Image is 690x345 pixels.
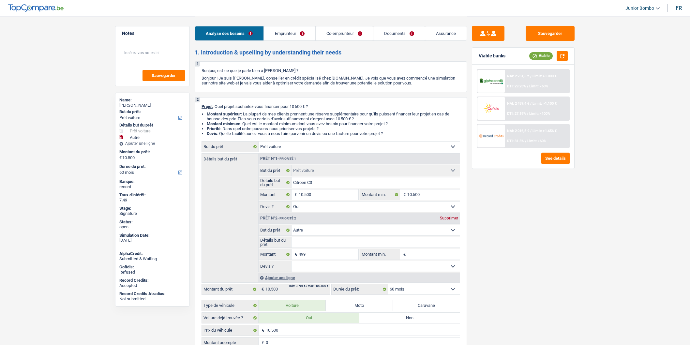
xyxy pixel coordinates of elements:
[532,101,557,106] span: Limit: >1.100 €
[259,249,292,260] label: Montant
[207,126,460,131] li: : Dans quel ordre pouvons-nous prioriser vos projets ?
[119,206,186,211] div: Stage:
[119,211,186,216] div: Signature
[425,26,467,40] a: Assurance
[207,121,240,126] strong: Montant minimum
[119,219,186,225] div: Status:
[676,5,682,11] div: fr
[202,104,213,109] span: Projet
[289,285,328,288] div: min: 3.701 € / max: 400.000 €
[292,189,299,200] span: €
[259,157,298,161] div: Prêt n°1
[119,123,186,128] div: Détails but du prêt
[119,184,186,189] div: record
[479,130,503,142] img: Record Credits
[360,189,400,200] label: Montant min.
[207,126,220,131] strong: Priorité
[277,217,296,220] span: - Priorité 2
[259,225,292,235] label: But du prêt
[152,73,176,78] span: Sauvegarder
[119,164,184,169] label: Durée du prêt:
[507,139,524,143] span: DTI: 31.5%
[259,216,298,220] div: Prêt n°2
[529,84,548,88] span: Limit: <60%
[119,141,186,146] div: Ajouter une ligne
[202,104,460,109] p: : Quel projet souhaitez-vous financer pour 10 500 € ?
[195,26,263,40] a: Analyse des besoins
[479,78,503,85] img: AlphaCredit
[202,76,460,85] p: Bonjour ! Je suis [PERSON_NAME], conseiller en crédit spécialisé chez [DOMAIN_NAME]. Je vois que ...
[119,233,186,238] div: Simulation Date:
[625,6,654,11] span: Junior Bombo
[258,273,460,282] div: Ajouter une ligne
[119,238,186,243] div: [DATE]
[259,313,359,323] label: Oui
[527,112,528,116] span: /
[119,283,186,288] div: Accepted
[207,131,460,136] li: : Quelle facilité auriez-vous à nous faire parvenir un devis ou une facture pour votre projet ?
[119,291,186,296] div: Record Credits Atradius:
[507,101,529,106] span: NAI: 2 489,4 €
[259,202,292,212] label: Devis ?
[541,153,570,164] button: See details
[202,313,259,323] label: Voiture déjà trouvée ?
[195,97,200,102] div: 2
[400,189,407,200] span: €
[119,103,186,108] div: [PERSON_NAME]
[264,26,315,40] a: Emprunteur
[507,129,529,133] span: NAI: 2 016,5 €
[119,179,186,184] div: Banque:
[526,26,575,41] button: Sauvegarder
[373,26,425,40] a: Documents
[259,189,292,200] label: Montant
[316,26,373,40] a: Co-emprunteur
[530,74,532,78] span: /
[195,62,200,67] div: 1
[438,216,460,220] div: Supprimer
[529,52,553,59] div: Viable
[202,284,258,294] label: Montant du prêt
[119,278,186,283] div: Record Credits:
[119,264,186,270] div: Cofidis:
[360,249,400,260] label: Montant min.
[532,74,557,78] span: Limit: >1.000 €
[122,31,183,36] h5: Notes
[119,198,186,203] div: 7.49
[527,84,528,88] span: /
[195,49,467,56] h2: 1. Introduction & upselling by understanding their needs
[507,112,526,116] span: DTI: 27.19%
[119,296,186,302] div: Not submitted
[119,224,186,230] div: open
[530,101,532,106] span: /
[207,112,241,116] strong: Montant supérieur
[532,129,557,133] span: Limit: >1.656 €
[393,300,460,311] label: Caravane
[202,68,460,73] p: Bonjour, est-ce que je parle bien à [PERSON_NAME] ?
[620,3,660,14] a: Junior Bombo
[119,256,186,262] div: Submitted & Waiting
[507,84,526,88] span: DTI: 29.23%
[259,300,326,311] label: Voiture
[479,53,505,59] div: Viable banks
[202,142,259,152] label: But du prêt
[8,4,64,12] img: TopCompare Logo
[529,112,550,116] span: Limit: <100%
[277,157,296,160] span: - Priorité 1
[258,284,265,294] span: €
[119,149,184,155] label: Montant du prêt:
[530,129,532,133] span: /
[119,251,186,256] div: AlphaCredit:
[259,261,292,272] label: Devis ?
[202,300,259,311] label: Type de véhicule
[119,192,186,198] div: Taux d'intérêt:
[207,131,217,136] span: Devis
[525,139,526,143] span: /
[142,70,185,81] button: Sauvegarder
[479,102,503,114] img: Cofidis
[359,313,460,323] label: Non
[259,325,266,336] span: €
[507,74,529,78] span: NAI: 2 251,5 €
[259,165,292,176] label: But du prêt
[207,112,460,121] li: : La plupart de mes clients prennent une réserve supplémentaire pour qu'ils puissent financer leu...
[119,97,186,103] div: Name:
